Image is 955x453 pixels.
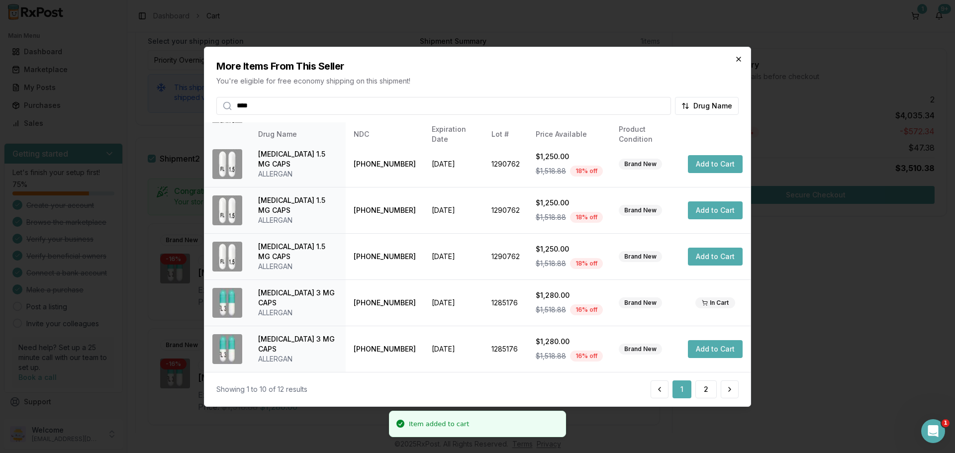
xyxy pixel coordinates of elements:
[483,187,528,233] td: 1290762
[570,212,603,223] div: 18 % off
[536,337,603,347] div: $1,280.00
[424,187,483,233] td: [DATE]
[346,279,424,326] td: [PHONE_NUMBER]
[611,122,680,146] th: Product Condition
[536,166,566,176] span: $1,518.88
[250,122,346,146] th: Drug Name
[483,141,528,187] td: 1290762
[942,419,950,427] span: 1
[483,122,528,146] th: Lot #
[216,76,739,86] p: You're eligible for free economy shipping on this shipment!
[528,122,611,146] th: Price Available
[619,251,662,262] div: Brand New
[695,380,717,398] button: 2
[258,169,338,179] div: ALLERGAN
[483,233,528,279] td: 1290762
[258,149,338,169] div: [MEDICAL_DATA] 1.5 MG CAPS
[212,334,242,364] img: Vraylar 3 MG CAPS
[258,288,338,308] div: [MEDICAL_DATA] 3 MG CAPS
[688,155,743,173] button: Add to Cart
[619,205,662,216] div: Brand New
[536,198,603,208] div: $1,250.00
[212,149,242,179] img: Vraylar 1.5 MG CAPS
[346,326,424,372] td: [PHONE_NUMBER]
[619,159,662,170] div: Brand New
[619,344,662,355] div: Brand New
[346,141,424,187] td: [PHONE_NUMBER]
[346,122,424,146] th: NDC
[424,326,483,372] td: [DATE]
[695,297,735,308] div: In Cart
[693,100,732,110] span: Drug Name
[258,215,338,225] div: ALLERGAN
[216,59,739,73] h2: More Items From This Seller
[483,326,528,372] td: 1285176
[212,242,242,272] img: Vraylar 1.5 MG CAPS
[619,297,662,308] div: Brand New
[570,166,603,177] div: 18 % off
[536,244,603,254] div: $1,250.00
[212,288,242,318] img: Vraylar 3 MG CAPS
[424,233,483,279] td: [DATE]
[258,334,338,354] div: [MEDICAL_DATA] 3 MG CAPS
[258,195,338,215] div: [MEDICAL_DATA] 1.5 MG CAPS
[258,242,338,262] div: [MEDICAL_DATA] 1.5 MG CAPS
[536,152,603,162] div: $1,250.00
[688,201,743,219] button: Add to Cart
[258,308,338,318] div: ALLERGAN
[346,233,424,279] td: [PHONE_NUMBER]
[536,351,566,361] span: $1,518.88
[570,258,603,269] div: 18 % off
[688,248,743,266] button: Add to Cart
[212,195,242,225] img: Vraylar 1.5 MG CAPS
[424,122,483,146] th: Expiration Date
[570,351,603,362] div: 16 % off
[216,384,307,394] div: Showing 1 to 10 of 12 results
[570,304,603,315] div: 16 % off
[346,187,424,233] td: [PHONE_NUMBER]
[258,262,338,272] div: ALLERGAN
[536,305,566,315] span: $1,518.88
[675,96,739,114] button: Drug Name
[424,279,483,326] td: [DATE]
[483,279,528,326] td: 1285176
[536,259,566,269] span: $1,518.88
[424,141,483,187] td: [DATE]
[258,354,338,364] div: ALLERGAN
[536,212,566,222] span: $1,518.88
[921,419,945,443] iframe: Intercom live chat
[688,340,743,358] button: Add to Cart
[536,290,603,300] div: $1,280.00
[672,380,691,398] button: 1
